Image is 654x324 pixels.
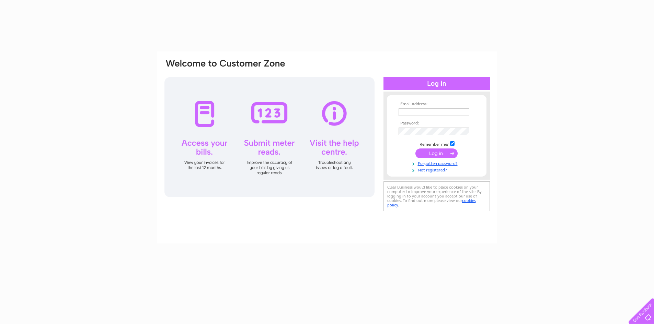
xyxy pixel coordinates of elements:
[397,121,477,126] th: Password:
[383,181,490,211] div: Clear Business would like to place cookies on your computer to improve your experience of the sit...
[397,102,477,107] th: Email Address:
[399,160,477,166] a: Forgotten password?
[397,140,477,147] td: Remember me?
[415,148,458,158] input: Submit
[387,198,476,207] a: cookies policy
[399,166,477,173] a: Not registered?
